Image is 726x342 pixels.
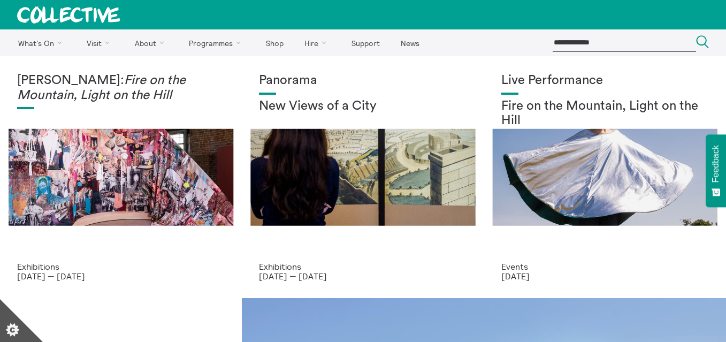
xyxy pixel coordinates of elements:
[259,99,467,114] h2: New Views of a City
[295,29,340,56] a: Hire
[256,29,293,56] a: Shop
[17,73,225,103] h1: [PERSON_NAME]:
[259,73,467,88] h1: Panorama
[180,29,255,56] a: Programmes
[259,271,467,281] p: [DATE] — [DATE]
[17,271,225,281] p: [DATE] — [DATE]
[78,29,124,56] a: Visit
[125,29,178,56] a: About
[501,99,709,128] h2: Fire on the Mountain, Light on the Hill
[501,73,709,88] h1: Live Performance
[501,271,709,281] p: [DATE]
[9,29,75,56] a: What's On
[342,29,389,56] a: Support
[484,56,726,298] a: Photo: Eoin Carey Live Performance Fire on the Mountain, Light on the Hill Events [DATE]
[17,262,225,271] p: Exhibitions
[242,56,484,298] a: Collective Panorama June 2025 small file 8 Panorama New Views of a City Exhibitions [DATE] — [DATE]
[391,29,429,56] a: News
[501,262,709,271] p: Events
[706,134,726,207] button: Feedback - Show survey
[17,74,186,102] em: Fire on the Mountain, Light on the Hill
[259,262,467,271] p: Exhibitions
[711,145,721,183] span: Feedback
